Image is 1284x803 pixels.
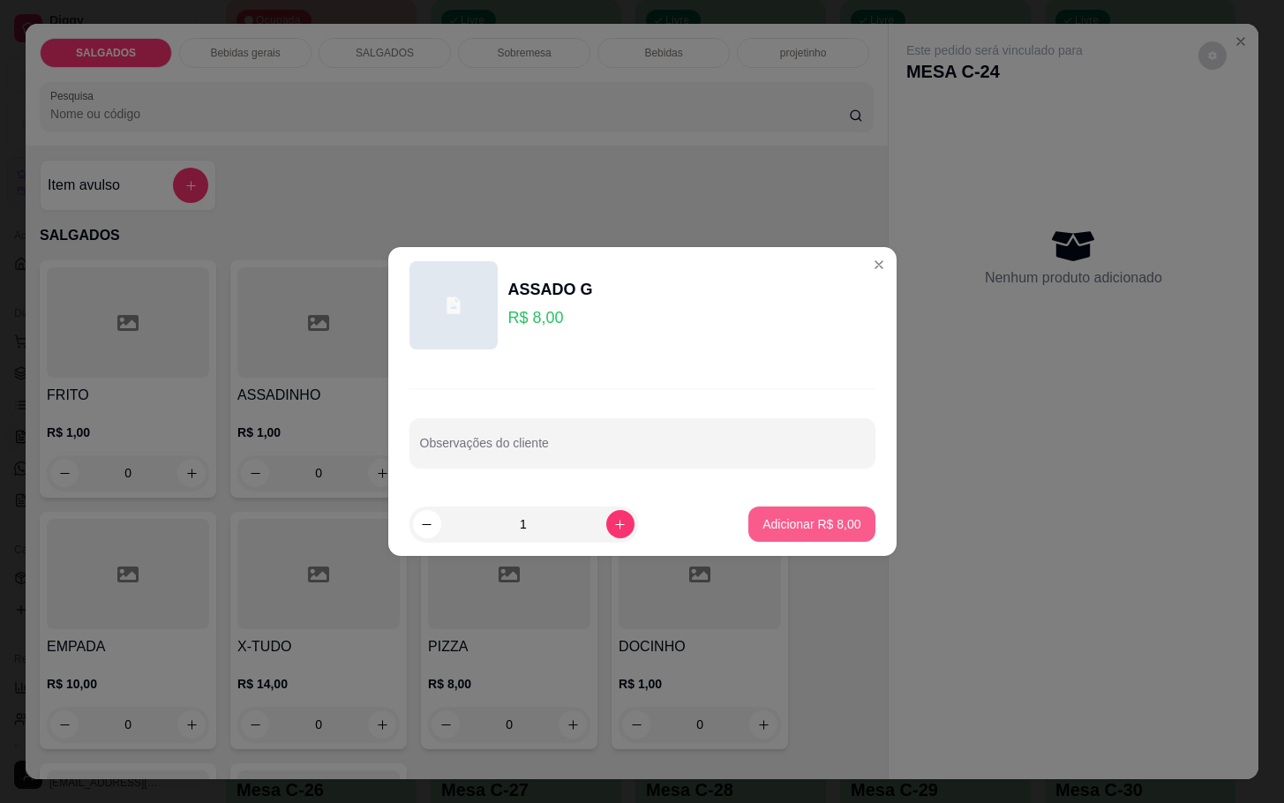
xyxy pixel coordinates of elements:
[508,305,593,330] p: R$ 8,00
[413,510,441,538] button: decrease-product-quantity
[420,441,865,459] input: Observações do cliente
[606,510,634,538] button: increase-product-quantity
[508,277,593,302] div: ASSADO G
[762,515,860,533] p: Adicionar R$ 8,00
[748,507,875,542] button: Adicionar R$ 8,00
[865,251,893,279] button: Close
